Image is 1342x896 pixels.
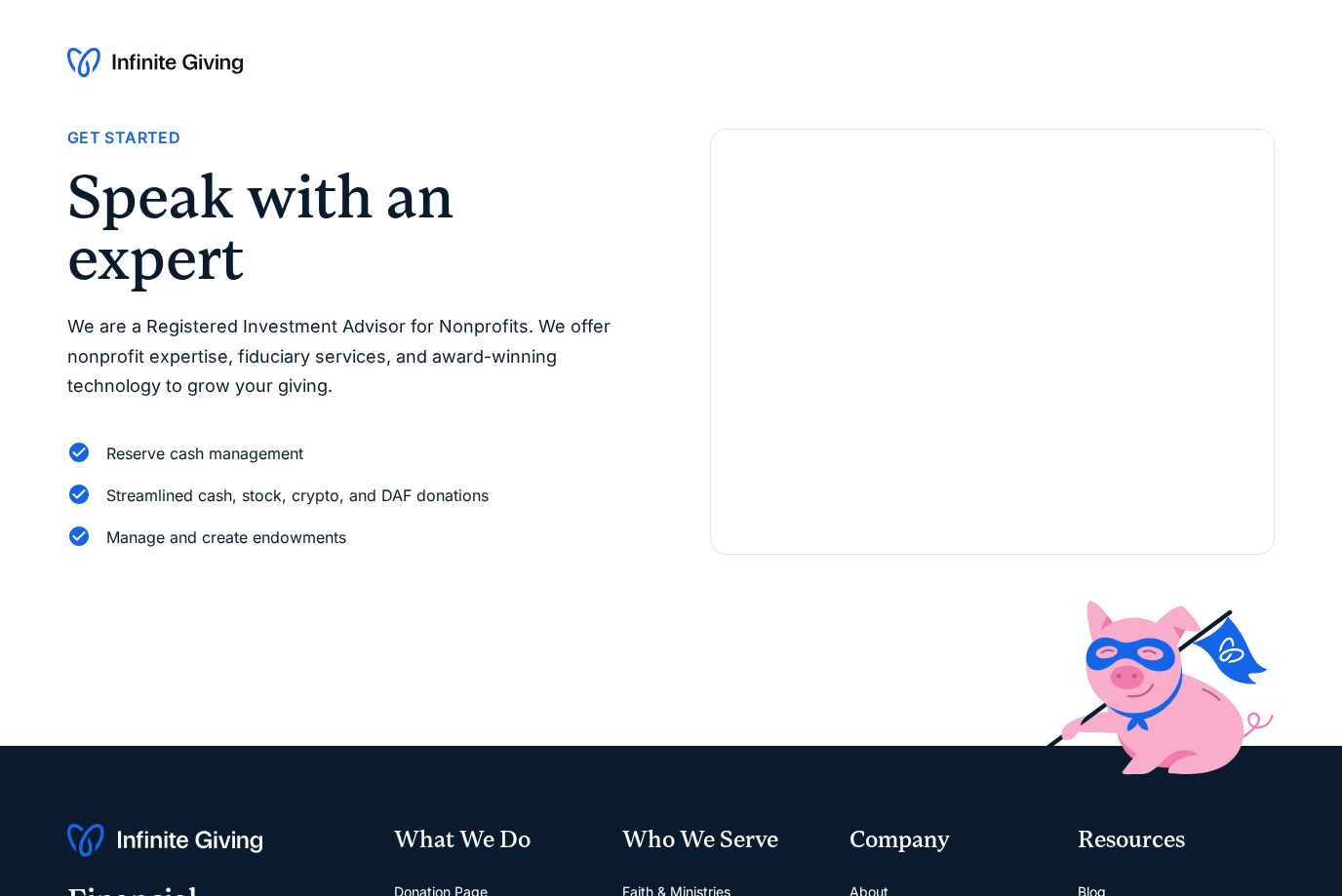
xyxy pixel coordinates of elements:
p: We are a Registered Investment Advisor for Nonprofits. We offer nonprofit expertise, fiduciary se... [67,312,632,402]
div: Resources [1078,824,1275,857]
div: Manage and create endowments [106,525,346,551]
iframe: Form 0 [742,192,1243,523]
div: What We Do [394,824,591,857]
div: Get Started [67,125,180,151]
div: Reserve cash management [106,441,303,467]
div: Streamlined cash, stock, crypto, and DAF donations [106,483,489,509]
div: Who We Serve [622,824,819,857]
div: Company [849,824,1046,857]
h2: Speak with an expert [67,167,632,289]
